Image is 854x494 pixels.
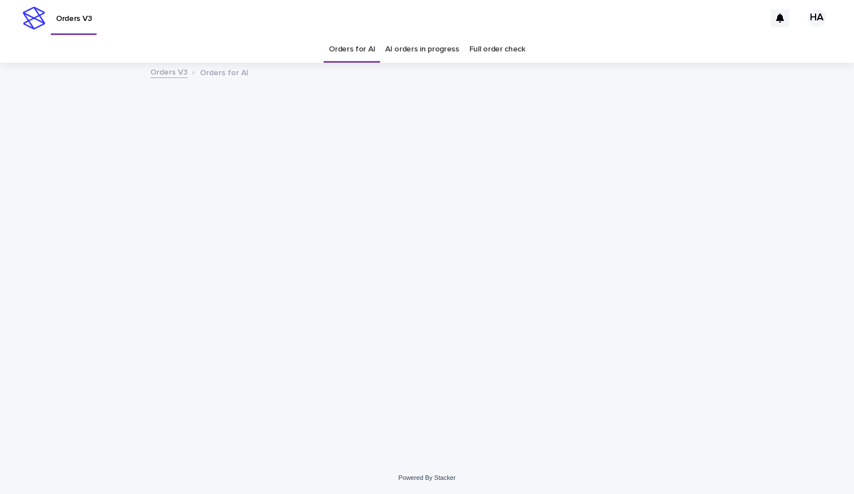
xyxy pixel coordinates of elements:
[23,7,45,29] img: stacker-logo-s-only.png
[200,66,249,78] p: Orders for AI
[150,65,188,78] a: Orders V3
[469,36,525,63] a: Full order check
[329,36,375,63] a: Orders for AI
[808,9,826,27] div: HA
[398,474,455,481] a: Powered By Stacker
[385,36,459,63] a: AI orders in progress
